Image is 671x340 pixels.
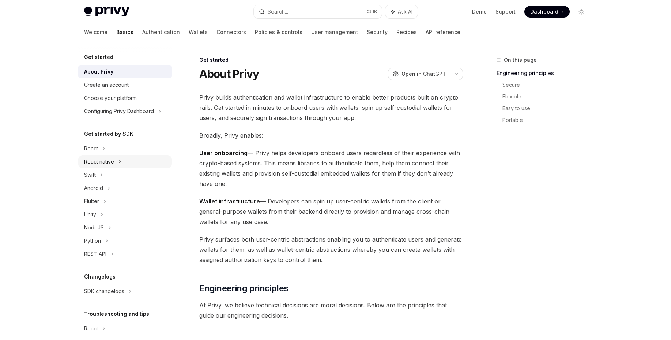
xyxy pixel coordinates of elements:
div: Flutter [84,197,99,206]
h5: Get started [84,53,113,61]
div: Create an account [84,81,129,89]
a: Easy to use [502,102,593,114]
a: API reference [426,23,460,41]
a: Basics [116,23,133,41]
div: NodeJS [84,223,104,232]
button: Search...CtrlK [254,5,382,18]
div: Get started [199,56,463,64]
span: At Privy, we believe technical decisions are moral decisions. Below are the principles that guide... [199,300,463,321]
a: Security [367,23,388,41]
h1: About Privy [199,67,259,81]
a: Demo [472,8,487,15]
span: Ctrl K [366,9,377,15]
h5: Get started by SDK [84,130,133,138]
a: Portable [502,114,593,126]
a: Create an account [78,78,172,91]
a: User management [311,23,358,41]
span: Privy builds authentication and wallet infrastructure to enable better products built on crypto r... [199,92,463,123]
div: Configuring Privy Dashboard [84,107,154,116]
a: Wallets [189,23,208,41]
a: Support [495,8,516,15]
div: About Privy [84,67,113,76]
div: SDK changelogs [84,287,124,296]
a: Recipes [396,23,417,41]
div: React native [84,157,114,166]
button: Ask AI [385,5,418,18]
div: React [84,324,98,333]
span: Ask AI [398,8,412,15]
a: Policies & controls [255,23,302,41]
span: Engineering principles [199,283,289,294]
a: Engineering principles [497,67,593,79]
div: Search... [268,7,288,16]
span: — Developers can spin up user-centric wallets from the client or general-purpose wallets from the... [199,196,463,227]
span: Broadly, Privy enables: [199,130,463,141]
div: Python [84,236,101,245]
div: React [84,144,98,153]
strong: Wallet infrastructure [199,198,260,205]
a: Authentication [142,23,180,41]
div: Android [84,184,103,193]
div: REST API [84,250,106,258]
a: About Privy [78,65,172,78]
span: — Privy helps developers onboard users regardless of their experience with crypto-based systems. ... [199,148,463,189]
div: Choose your platform [84,94,137,102]
span: Dashboard [530,8,558,15]
h5: Changelogs [84,272,116,281]
a: Choose your platform [78,91,172,105]
img: light logo [84,7,129,17]
div: Swift [84,171,96,179]
span: Privy surfaces both user-centric abstractions enabling you to authenticate users and generate wal... [199,234,463,265]
span: On this page [504,56,537,64]
a: Welcome [84,23,108,41]
div: Unity [84,210,96,219]
a: Flexible [502,91,593,102]
a: Secure [502,79,593,91]
strong: User onboarding [199,149,248,157]
button: Open in ChatGPT [388,68,451,80]
a: Connectors [216,23,246,41]
a: Dashboard [524,6,570,18]
h5: Troubleshooting and tips [84,310,149,318]
button: Toggle dark mode [576,6,587,18]
span: Open in ChatGPT [402,70,446,78]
